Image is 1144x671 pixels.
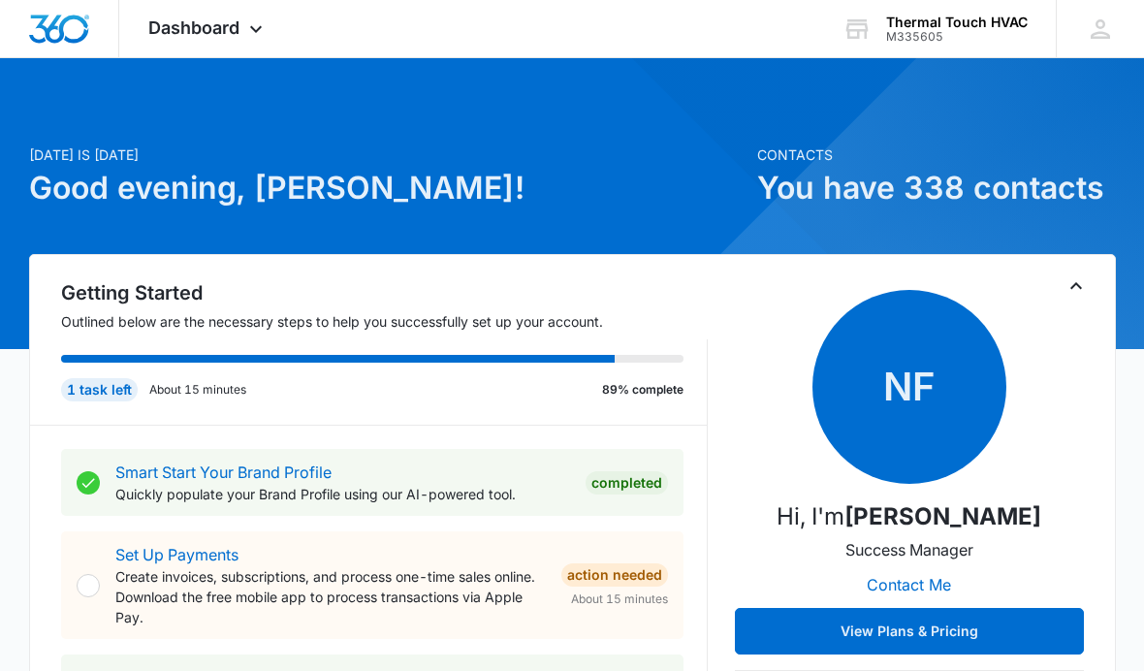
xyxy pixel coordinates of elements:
[1065,274,1088,298] button: Toggle Collapse
[61,378,138,401] div: 1 task left
[735,608,1084,655] button: View Plans & Pricing
[571,591,668,608] span: About 15 minutes
[757,165,1116,211] h1: You have 338 contacts
[602,381,683,399] p: 89% complete
[561,563,668,587] div: Action Needed
[29,165,746,211] h1: Good evening, [PERSON_NAME]!
[29,144,746,165] p: [DATE] is [DATE]
[845,538,973,561] p: Success Manager
[812,290,1006,484] span: NF
[777,499,1041,534] p: Hi, I'm
[844,502,1041,530] strong: [PERSON_NAME]
[148,17,239,38] span: Dashboard
[115,545,238,564] a: Set Up Payments
[886,30,1028,44] div: account id
[61,278,708,307] h2: Getting Started
[757,144,1116,165] p: Contacts
[847,561,970,608] button: Contact Me
[586,471,668,495] div: Completed
[115,463,332,482] a: Smart Start Your Brand Profile
[149,381,246,399] p: About 15 minutes
[886,15,1028,30] div: account name
[61,311,708,332] p: Outlined below are the necessary steps to help you successfully set up your account.
[115,566,546,627] p: Create invoices, subscriptions, and process one-time sales online. Download the free mobile app t...
[115,484,570,504] p: Quickly populate your Brand Profile using our AI-powered tool.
